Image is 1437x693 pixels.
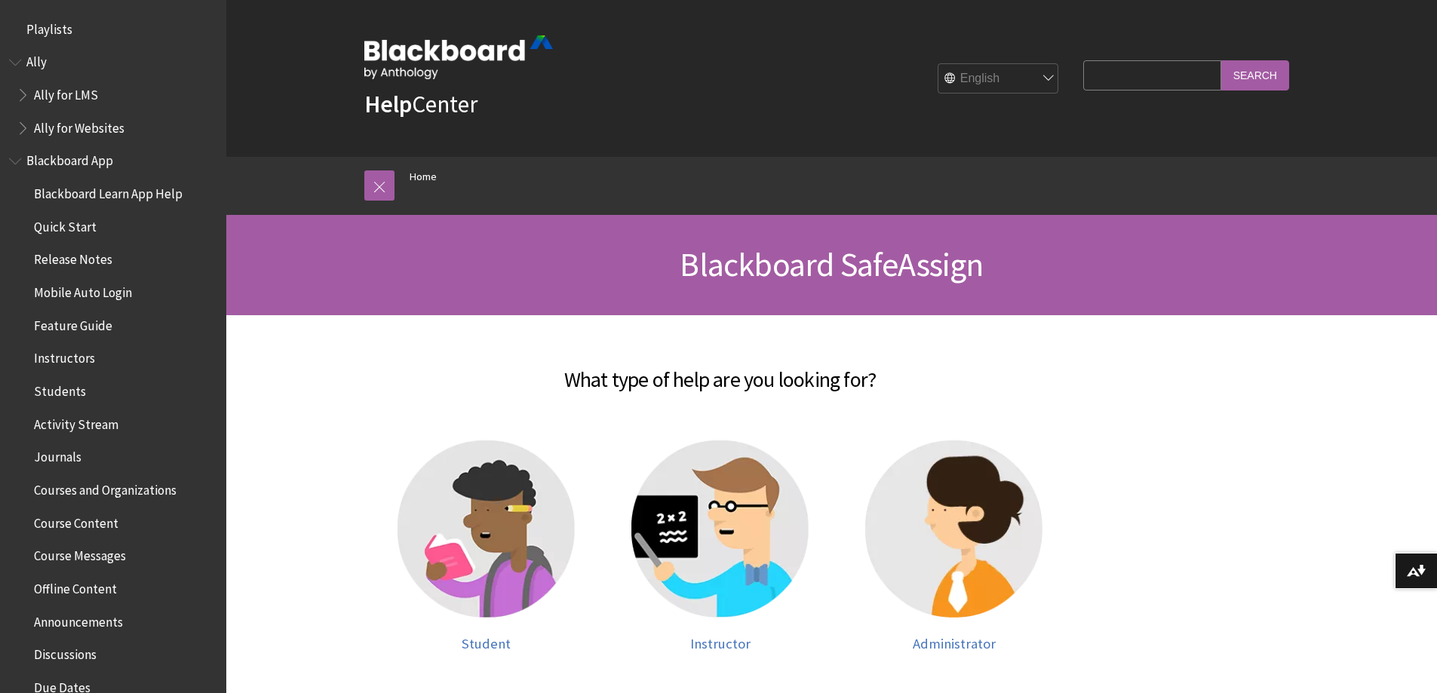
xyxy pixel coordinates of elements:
[1221,60,1289,90] input: Search
[34,214,97,235] span: Quick Start
[462,635,511,652] span: Student
[913,635,996,652] span: Administrator
[364,89,412,119] strong: Help
[34,412,118,432] span: Activity Stream
[398,440,575,618] img: Student help
[26,149,113,169] span: Blackboard App
[34,346,95,366] span: Instructors
[34,247,112,268] span: Release Notes
[34,115,124,136] span: Ally for Websites
[9,17,217,42] nav: Book outline for Playlists
[34,313,112,333] span: Feature Guide
[938,64,1059,94] select: Site Language Selector
[26,50,47,70] span: Ally
[852,440,1056,652] a: Administrator help Administrator
[364,35,553,79] img: Blackboard by Anthology
[680,244,983,285] span: Blackboard SafeAssign
[385,440,588,652] a: Student help Student
[253,345,1188,395] h2: What type of help are you looking for?
[34,181,183,201] span: Blackboard Learn App Help
[26,17,72,37] span: Playlists
[34,576,117,596] span: Offline Content
[34,642,97,662] span: Discussions
[410,167,437,186] a: Home
[34,609,123,630] span: Announcements
[619,440,822,652] a: Instructor help Instructor
[34,511,118,531] span: Course Content
[865,440,1042,618] img: Administrator help
[34,477,177,498] span: Courses and Organizations
[364,89,477,119] a: HelpCenter
[34,544,126,564] span: Course Messages
[9,50,217,141] nav: Book outline for Anthology Ally Help
[34,82,98,103] span: Ally for LMS
[34,445,81,465] span: Journals
[690,635,751,652] span: Instructor
[34,379,86,399] span: Students
[34,280,132,300] span: Mobile Auto Login
[631,440,809,618] img: Instructor help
